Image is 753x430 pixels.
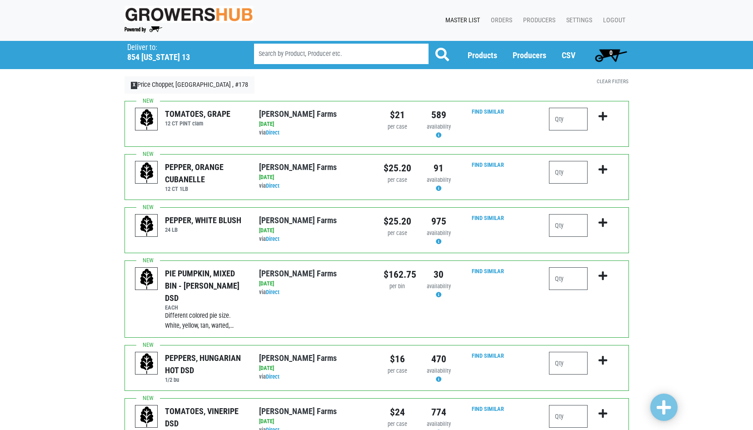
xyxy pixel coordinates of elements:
[127,41,238,62] span: Price Chopper, Cortland , #178 (854 NY-13, Cortland, NY 13045, USA)
[165,161,245,185] div: PEPPER, ORANGE CUBANELLE
[549,405,588,428] input: Qty
[259,353,337,363] a: [PERSON_NAME] Farms
[165,304,245,311] h6: EACH
[266,129,279,136] a: Direct
[425,161,453,175] div: 91
[597,78,628,85] a: Clear Filters
[259,162,337,172] a: [PERSON_NAME] Farms
[549,352,588,375] input: Qty
[259,364,369,373] div: [DATE]
[384,405,411,420] div: $24
[472,215,504,221] a: Find Similar
[131,82,138,89] span: X
[259,288,369,297] div: via
[472,405,504,412] a: Find Similar
[165,311,245,330] div: Different colored pie size. White, yellow, tan, warted,
[427,420,451,427] span: availability
[125,6,254,23] img: original-fc7597fdc6adbb9d0e2ae620e786d1a2.jpg
[135,108,158,131] img: placeholder-variety-43d6402dacf2d531de610a020419775a.svg
[427,283,451,290] span: availability
[559,12,596,29] a: Settings
[427,123,451,130] span: availability
[438,12,484,29] a: Master List
[266,235,279,242] a: Direct
[425,108,453,122] div: 589
[266,373,279,380] a: Direct
[125,76,255,94] a: XPrice Chopper, [GEOGRAPHIC_DATA] , #178
[125,26,162,33] img: Powered by Big Wheelbarrow
[259,417,369,426] div: [DATE]
[259,269,337,278] a: [PERSON_NAME] Farms
[384,367,411,375] div: per case
[165,226,241,233] h6: 24 LB
[384,352,411,366] div: $16
[266,289,279,295] a: Direct
[609,49,613,56] span: 0
[427,230,451,236] span: availability
[230,322,234,330] span: …
[591,46,631,64] a: 0
[472,352,504,359] a: Find Similar
[596,12,629,29] a: Logout
[384,123,411,131] div: per case
[259,235,369,244] div: via
[472,268,504,275] a: Find Similar
[472,108,504,115] a: Find Similar
[165,108,230,120] div: TOMATOES, GRAPE
[259,129,369,137] div: via
[259,373,369,381] div: via
[484,12,516,29] a: Orders
[259,109,337,119] a: [PERSON_NAME] Farms
[127,52,231,62] h5: 854 [US_STATE] 13
[135,161,158,184] img: placeholder-variety-43d6402dacf2d531de610a020419775a.svg
[135,268,158,290] img: placeholder-variety-43d6402dacf2d531de610a020419775a.svg
[259,280,369,288] div: [DATE]
[384,229,411,238] div: per case
[549,214,588,237] input: Qty
[165,376,245,383] h6: 1/2 bu
[425,267,453,282] div: 30
[165,185,245,192] h6: 12 CT 1LB
[513,50,546,60] a: Producers
[266,182,279,189] a: Direct
[425,352,453,366] div: 470
[384,420,411,429] div: per case
[384,267,411,282] div: $162.75
[165,267,245,304] div: PIE PUMPKIN, MIXED BIN - [PERSON_NAME] DSD
[384,161,411,175] div: $25.20
[384,176,411,185] div: per case
[127,43,231,52] p: Deliver to:
[468,50,497,60] a: Products
[135,405,158,428] img: placeholder-variety-43d6402dacf2d531de610a020419775a.svg
[516,12,559,29] a: Producers
[259,120,369,129] div: [DATE]
[259,226,369,235] div: [DATE]
[254,44,429,64] input: Search by Product, Producer etc.
[165,120,230,127] h6: 12 CT PINT clam
[259,215,337,225] a: [PERSON_NAME] Farms
[384,108,411,122] div: $21
[427,367,451,374] span: availability
[135,352,158,375] img: placeholder-variety-43d6402dacf2d531de610a020419775a.svg
[259,182,369,190] div: via
[427,176,451,183] span: availability
[165,214,241,226] div: PEPPER, WHITE BLUSH
[425,214,453,229] div: 975
[549,267,588,290] input: Qty
[259,173,369,182] div: [DATE]
[384,214,411,229] div: $25.20
[259,406,337,416] a: [PERSON_NAME] Farms
[165,405,245,430] div: TOMATOES, VINERIPE DSD
[472,161,504,168] a: Find Similar
[384,282,411,291] div: per bin
[549,161,588,184] input: Qty
[165,352,245,376] div: PEPPERS, HUNGARIAN HOT DSD
[135,215,158,237] img: placeholder-variety-43d6402dacf2d531de610a020419775a.svg
[425,405,453,420] div: 774
[549,108,588,130] input: Qty
[562,50,575,60] a: CSV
